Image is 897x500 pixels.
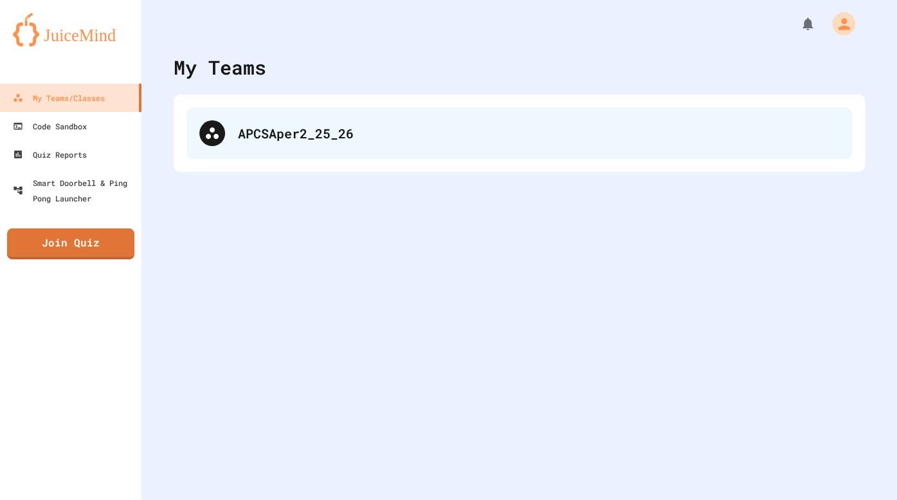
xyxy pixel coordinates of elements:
[13,147,87,162] div: Quiz Reports
[819,9,858,39] div: My Account
[13,90,105,106] div: My Teams/Classes
[13,13,129,46] img: logo-orange.svg
[238,124,839,143] div: APCSAper2_25_26
[13,175,136,206] div: Smart Doorbell & Ping Pong Launcher
[7,228,134,259] a: Join Quiz
[174,53,266,82] div: My Teams
[13,118,87,134] div: Code Sandbox
[776,13,819,35] div: My Notifications
[186,107,852,159] div: APCSAper2_25_26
